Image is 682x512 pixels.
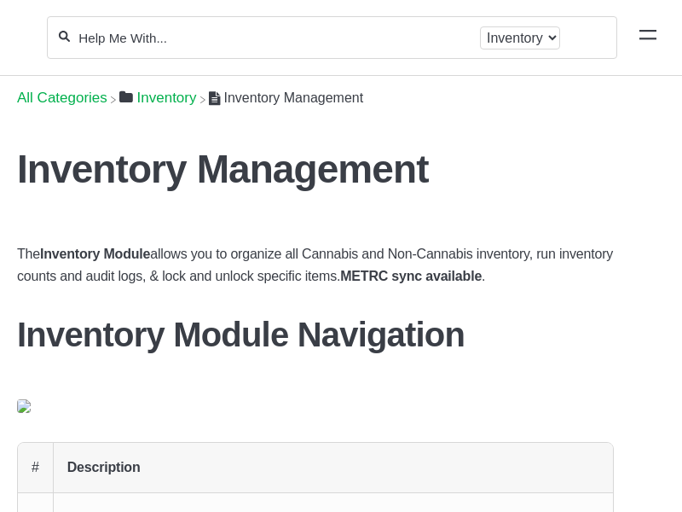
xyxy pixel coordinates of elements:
a: Breadcrumb link to All Categories [17,90,107,106]
a: Mobile navigation [639,29,656,46]
strong: METRC sync available [340,269,482,283]
a: Inventory [119,90,197,106]
h2: Inventory Module Navigation [17,316,614,354]
section: Search section [47,6,617,69]
img: cloudapp_RetailPOS_web_inventory%20module%20navigation.png [17,399,31,413]
img: Flourish Help Center Logo [21,27,29,49]
span: Inventory Management [224,90,364,105]
p: The allows you to organize all Cannabis and Non-Cannabis inventory, run inventory counts and audi... [17,243,614,288]
strong: Inventory Module [40,247,150,261]
span: All Categories [17,90,107,107]
span: ​Inventory [137,90,197,107]
h1: Inventory Management [17,146,614,192]
p: # [32,457,39,479]
input: Help Me With... [77,30,473,46]
strong: Description [67,460,141,474]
